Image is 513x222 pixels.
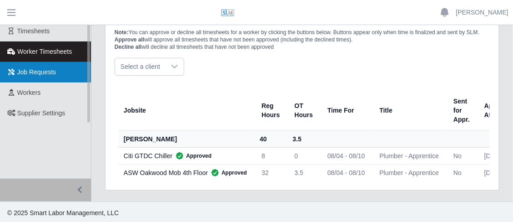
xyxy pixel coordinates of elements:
th: Appr. At [477,90,512,131]
td: 32 [254,164,287,181]
th: [PERSON_NAME] [118,130,254,147]
th: OT Hours [287,90,320,131]
td: Plumber - Apprentice [372,147,447,164]
span: Approve all [115,36,144,43]
span: Worker Timesheets [17,48,72,55]
span: Supplier Settings [17,109,65,117]
span: Workers [17,89,41,96]
td: No [446,147,477,164]
td: Plumber - Apprentice [372,164,447,181]
td: [DATE] [477,147,512,164]
p: You can approve or decline all timesheets for a worker by clicking the buttons below. Buttons app... [115,29,490,51]
span: Approved [208,168,247,177]
td: 8 [254,147,287,164]
span: Decline all [115,44,141,50]
span: Job Requests [17,68,56,76]
th: Jobsite [118,90,254,131]
img: SLM Logo [221,6,235,20]
td: 0 [287,147,320,164]
th: Sent for Appr. [446,90,477,131]
span: Note: [115,29,129,36]
th: 40 [254,130,287,147]
th: Reg Hours [254,90,287,131]
a: [PERSON_NAME] [456,8,508,17]
div: ASW Oakwood Mob 4th Floor [124,168,247,177]
span: Timesheets [17,27,50,35]
span: Approved [172,151,211,160]
td: 3.5 [287,164,320,181]
div: Citi GTDC Chiller [124,151,247,160]
span: © 2025 Smart Labor Management, LLC [7,209,119,217]
td: 08/04 - 08/10 [320,147,372,164]
td: 08/04 - 08/10 [320,164,372,181]
th: Time For [320,90,372,131]
span: Select a client [115,58,166,75]
th: Title [372,90,447,131]
td: [DATE] [477,164,512,181]
th: 3.5 [287,130,320,147]
td: No [446,164,477,181]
